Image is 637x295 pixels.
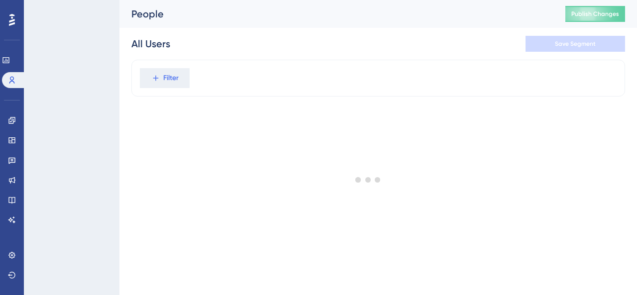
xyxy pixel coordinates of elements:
div: People [131,7,540,21]
div: All Users [131,37,170,51]
button: Publish Changes [565,6,625,22]
span: Publish Changes [571,10,619,18]
button: Save Segment [526,36,625,52]
span: Save Segment [555,40,596,48]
